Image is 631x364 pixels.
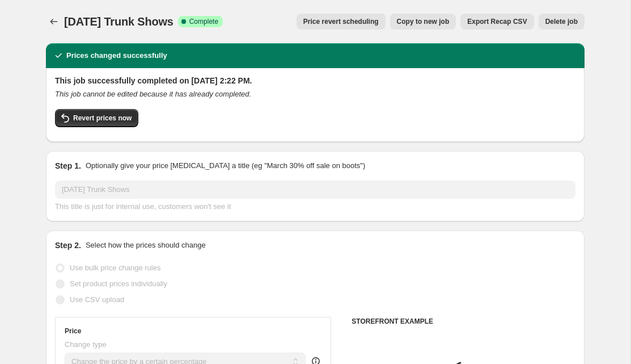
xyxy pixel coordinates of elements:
[46,14,62,30] button: Price change jobs
[55,90,251,98] i: This job cannot be edited because it has already completed.
[70,263,160,272] span: Use bulk price change rules
[86,240,206,251] p: Select how the prices should change
[55,181,575,199] input: 30% off holiday sale
[55,240,81,251] h2: Step 2.
[297,14,386,30] button: Price revert scheduling
[55,202,231,211] span: This title is just for internal use, customers won't see it
[545,17,578,26] span: Delete job
[66,50,167,61] h2: Prices changed successfully
[397,17,450,26] span: Copy to new job
[55,160,81,171] h2: Step 1.
[460,14,533,30] button: Export Recap CSV
[352,317,575,326] h6: STOREFRONT EXAMPLE
[65,327,81,336] h3: Price
[73,114,132,123] span: Revert prices now
[70,279,167,288] span: Set product prices individually
[55,75,575,86] h2: This job successfully completed on [DATE] 2:22 PM.
[55,109,138,127] button: Revert prices now
[64,15,173,28] span: [DATE] Trunk Shows
[467,17,527,26] span: Export Recap CSV
[390,14,456,30] button: Copy to new job
[303,17,379,26] span: Price revert scheduling
[86,160,365,171] p: Optionally give your price [MEDICAL_DATA] a title (eg "March 30% off sale on boots")
[539,14,585,30] button: Delete job
[65,340,107,349] span: Change type
[189,17,218,26] span: Complete
[70,295,124,304] span: Use CSV upload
